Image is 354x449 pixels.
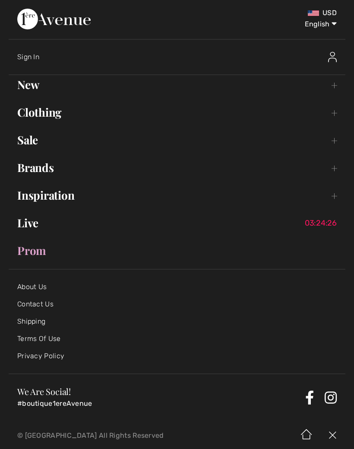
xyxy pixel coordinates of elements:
[294,422,319,449] img: Home
[17,300,54,308] a: Contact Us
[17,387,302,396] h3: We Are Social!
[17,433,209,439] p: © [GEOGRAPHIC_DATA] All Rights Reserved
[9,158,345,177] a: Brands
[17,53,39,61] span: Sign In
[17,43,345,71] a: Sign InSign In
[9,75,345,94] a: New
[9,186,345,205] a: Inspiration
[328,52,337,62] img: Sign In
[17,317,45,325] a: Shipping
[305,219,341,227] span: 03:24:26
[17,399,302,408] p: #boutique1ereAvenue
[17,283,47,291] a: About Us
[9,241,345,260] a: Prom
[305,391,314,404] a: Facebook
[17,352,64,360] a: Privacy Policy
[9,213,345,232] a: Live03:24:26
[209,9,337,17] div: USD
[9,131,345,150] a: Sale
[17,9,91,29] img: 1ère Avenue
[319,422,345,449] img: X
[325,391,337,404] a: Instagram
[9,103,345,122] a: Clothing
[17,334,61,343] a: Terms Of Use
[20,6,38,14] span: Chat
